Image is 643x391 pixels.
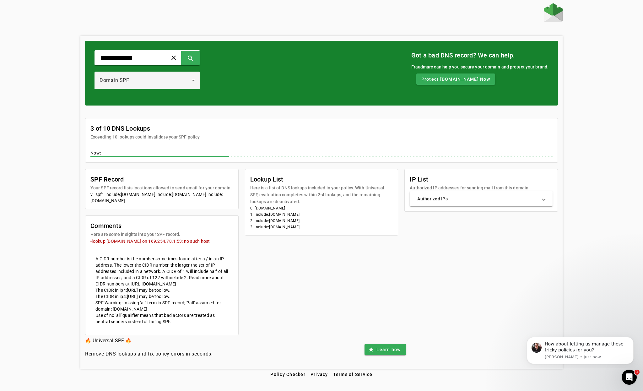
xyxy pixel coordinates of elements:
li: 0: [DOMAIN_NAME] [250,205,393,211]
li: 3: include:[DOMAIN_NAME] [250,224,393,230]
mat-card-subtitle: Your SPF record lists locations allowed to send email for your domain. [90,184,232,191]
button: Learn how [365,344,406,355]
span: Terms of Service [333,372,373,377]
mat-card-subtitle: Exceeding 10 lookups could invalidate your SPF policy. [90,133,201,140]
mat-card-subtitle: Authorized IP addresses for sending mail from this domain: [410,184,530,191]
button: Policy Checker [268,369,308,380]
mat-card-subtitle: Here are some insights into your SPF record. [90,231,180,238]
button: Protect [DOMAIN_NAME] Now [416,73,495,85]
mat-expansion-panel-header: Authorized IPs [410,191,553,206]
mat-card-title: Lookup List [250,174,393,184]
mat-card-content: A CIDR number is the number sometimes found after a / in an IP address. The lower the CIDR number... [90,251,233,287]
span: Policy Checker [270,372,305,377]
iframe: Intercom live chat [622,370,637,385]
iframe: Intercom notifications message [517,331,643,368]
mat-card-title: 3 of 10 DNS Lookups [90,123,201,133]
img: Fraudmarc Logo [544,3,563,22]
span: Learn how [376,346,401,353]
div: Now: [90,150,553,157]
button: Privacy [308,369,331,380]
mat-card-content: Use of no 'all' qualifier means that bad actors are treated as neutral senders instead of failing... [90,312,233,330]
mat-card-content: The CIDR in ip4:[URL] may be too low. [90,287,233,293]
h3: 🔥 Universal SPF 🔥 [85,336,213,345]
mat-panel-title: Authorized IPs [417,196,538,202]
li: 2: include:[DOMAIN_NAME] [250,218,393,224]
span: Domain SPF [100,77,129,83]
mat-card-title: Got a bad DNS record? We can help. [411,50,549,60]
div: v=spf1 include:[DOMAIN_NAME] include:[DOMAIN_NAME] include:[DOMAIN_NAME] [90,191,233,204]
mat-error: -lookup [DOMAIN_NAME] on 169.254.78.1:53: no such host [90,238,233,244]
a: Home [544,3,563,24]
span: 1 [635,370,640,375]
mat-card-title: IP List [410,174,530,184]
button: Terms of Service [331,369,375,380]
mat-card-title: SPF Record [90,174,232,184]
span: Privacy [311,372,328,377]
mat-card-content: SPF Warning: missing 'all' term in SPF record; '?all' assumed for domain: [DOMAIN_NAME] [90,300,233,312]
mat-card-title: Comments [90,221,180,231]
div: Fraudmarc can help you secure your domain and protect your brand. [411,63,549,70]
mat-card-subtitle: Here is a list of DNS lookups included in your policy. With Universal SPF, evaluation completes w... [250,184,393,205]
li: 1: include:[DOMAIN_NAME] [250,211,393,218]
mat-card-content: The CIDR in ip4:[URL] may be too low. [90,293,233,300]
h4: Remove DNS lookups and fix policy errors in seconds. [85,350,213,358]
span: Protect [DOMAIN_NAME] Now [421,76,490,82]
